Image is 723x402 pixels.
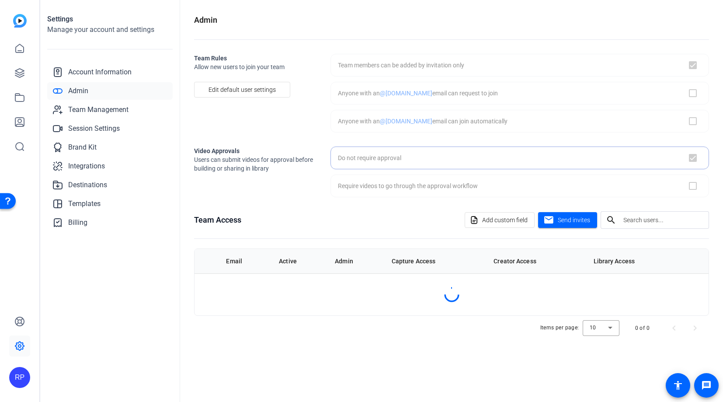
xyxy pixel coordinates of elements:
[338,61,464,70] div: Team members can be added by invitation only
[338,89,498,98] div: Anyone with an email can request to join
[543,215,554,226] mat-icon: mail
[272,249,328,273] th: Active
[194,63,316,71] span: Allow new users to join your team
[701,380,712,391] mat-icon: message
[385,249,487,273] th: Capture Access
[623,215,702,225] input: Search users...
[47,82,173,100] a: Admin
[338,154,401,162] div: Do not require approval
[47,14,173,24] h1: Settings
[338,117,507,126] div: Anyone with an email can join automatically
[47,157,173,175] a: Integrations
[47,139,173,156] a: Brand Kit
[47,101,173,119] a: Team Management
[68,217,87,228] span: Billing
[68,199,101,209] span: Templates
[194,54,316,63] h2: Team Rules
[9,367,30,388] div: RP
[194,14,217,26] h1: Admin
[673,380,683,391] mat-icon: accessibility
[47,176,173,194] a: Destinations
[380,90,432,97] span: @[DOMAIN_NAME]
[68,105,129,115] span: Team Management
[47,120,173,137] a: Session Settings
[13,14,27,28] img: blue-gradient.svg
[328,249,385,273] th: Admin
[47,24,173,35] h2: Manage your account and settings
[194,214,241,226] h1: Team Access
[68,180,107,190] span: Destinations
[209,81,276,98] span: Edit default user settings
[338,182,478,190] div: Require videos to go through the approval workflow
[47,214,173,231] a: Billing
[538,212,597,228] button: Send invites
[540,323,579,332] div: Items per page:
[635,324,650,332] div: 0 of 0
[68,67,132,77] span: Account Information
[68,123,120,134] span: Session Settings
[601,215,622,225] mat-icon: search
[194,147,316,155] h2: Video Approvals
[194,155,316,173] span: Users can submit videos for approval before building or sharing in library
[685,318,706,339] button: Next page
[68,86,88,96] span: Admin
[47,195,173,213] a: Templates
[68,161,105,171] span: Integrations
[482,212,528,228] span: Add custom field
[558,216,590,225] span: Send invites
[219,249,272,273] th: Email
[47,63,173,81] a: Account Information
[194,82,290,98] button: Edit default user settings
[664,318,685,339] button: Previous page
[68,142,97,153] span: Brand Kit
[380,118,432,125] span: @[DOMAIN_NAME]
[487,249,586,273] th: Creator Access
[587,249,684,273] th: Library Access
[465,212,535,228] button: Add custom field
